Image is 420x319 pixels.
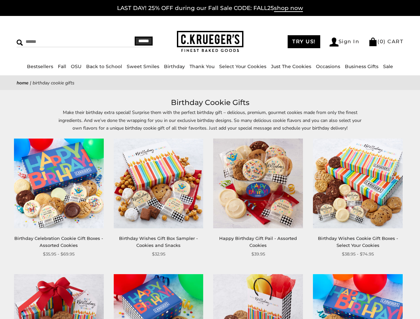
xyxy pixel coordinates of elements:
[71,63,81,69] a: OSU
[117,5,303,12] a: LAST DAY! 25% OFF during our Fall Sale CODE: FALL25shop now
[33,80,74,86] span: Birthday Cookie Gifts
[127,63,159,69] a: Sweet Smiles
[345,63,378,69] a: Business Gifts
[17,40,23,46] img: Search
[368,38,403,45] a: (0) CART
[119,236,198,248] a: Birthday Wishes Gift Box Sampler - Cookies and Snacks
[152,251,165,258] span: $32.95
[368,38,377,46] img: Bag
[190,63,214,69] a: Thank You
[27,63,53,69] a: Bestsellers
[383,63,393,69] a: Sale
[86,63,122,69] a: Back to School
[30,80,31,86] span: |
[17,79,403,87] nav: breadcrumbs
[14,139,104,228] img: Birthday Celebration Cookie Gift Boxes - Assorted Cookies
[251,251,265,258] span: $39.95
[316,63,340,69] a: Occasions
[342,251,374,258] span: $38.95 - $74.95
[271,63,311,69] a: Just The Cookies
[213,139,303,228] img: Happy Birthday Gift Pail - Assorted Cookies
[288,35,320,48] a: TRY US!
[114,139,204,228] img: Birthday Wishes Gift Box Sampler - Cookies and Snacks
[43,251,74,258] span: $35.95 - $69.95
[380,38,384,45] span: 0
[17,37,105,47] input: Search
[14,236,103,248] a: Birthday Celebration Cookie Gift Boxes - Assorted Cookies
[330,38,359,47] a: Sign In
[17,80,29,86] a: Home
[177,31,243,53] img: C.KRUEGER'S
[27,97,393,109] h1: Birthday Cookie Gifts
[57,109,363,132] p: Make their birthday extra special! Surprise them with the perfect birthday gift – delicious, prem...
[58,63,66,69] a: Fall
[219,63,266,69] a: Select Your Cookies
[330,38,339,47] img: Account
[5,294,69,314] iframe: Sign Up via Text for Offers
[219,236,297,248] a: Happy Birthday Gift Pail - Assorted Cookies
[313,139,403,228] img: Birthday Wishes Cookie Gift Boxes - Select Your Cookies
[164,63,185,69] a: Birthday
[274,5,303,12] span: shop now
[318,236,398,248] a: Birthday Wishes Cookie Gift Boxes - Select Your Cookies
